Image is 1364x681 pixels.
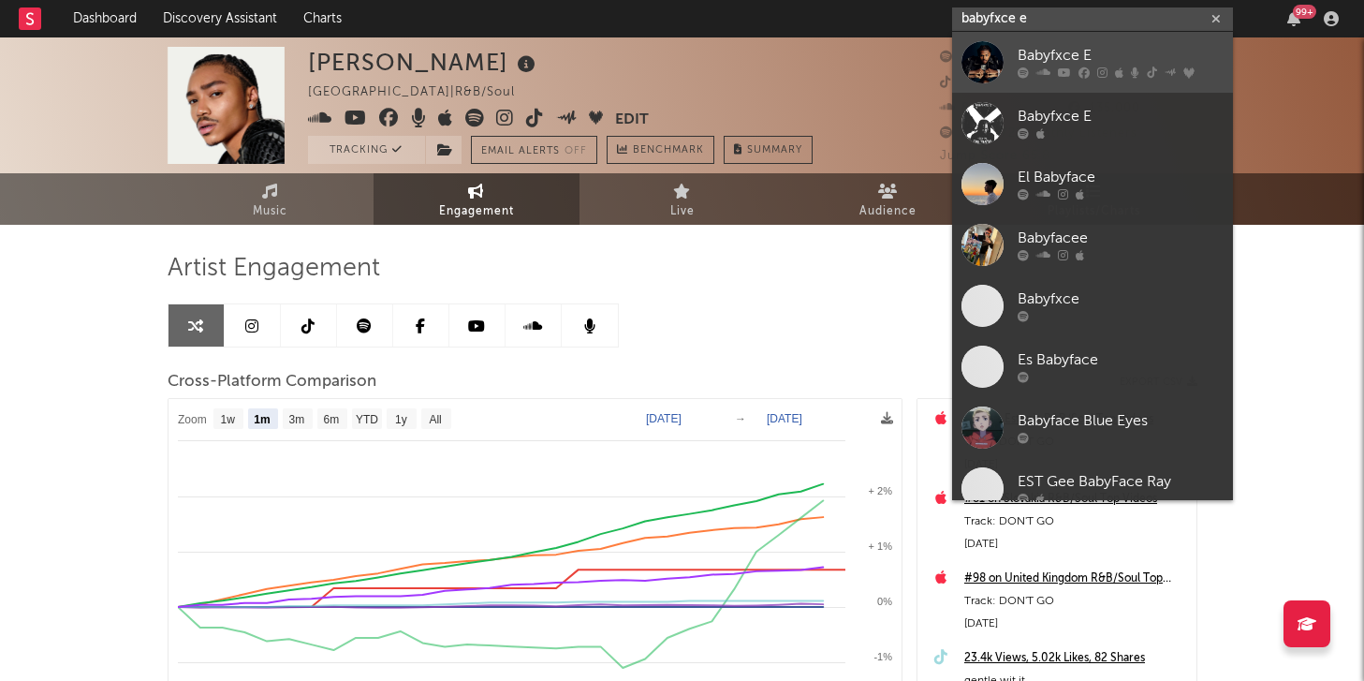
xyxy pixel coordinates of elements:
[859,200,917,223] span: Audience
[952,397,1233,458] a: Babyface Blue Eyes
[1018,45,1224,67] div: Babyfxce E
[964,647,1187,670] a: 23.4k Views, 5.02k Likes, 82 Shares
[964,511,1187,533] div: Track: DON'T GO
[964,568,1187,590] a: #98 on United Kingdom R&B/Soul Top Videos
[288,413,304,426] text: 3m
[615,109,649,132] button: Edit
[1018,167,1224,189] div: El Babyface
[254,413,270,426] text: 1m
[646,412,682,425] text: [DATE]
[429,413,441,426] text: All
[952,32,1233,93] a: Babyfxce E
[565,146,587,156] em: Off
[355,413,377,426] text: YTD
[1018,349,1224,372] div: Es Babyface
[940,52,1010,64] span: 108,101
[952,215,1233,275] a: Babyfacee
[724,136,813,164] button: Summary
[940,127,1137,140] span: 2,024,722 Monthly Listeners
[1018,106,1224,128] div: Babyfxce E
[785,173,991,225] a: Audience
[607,136,714,164] a: Benchmark
[670,200,695,223] span: Live
[940,102,998,114] span: 8,693
[471,136,597,164] button: Email AlertsOff
[1018,471,1224,494] div: EST Gee BabyFace Ray
[1018,410,1224,433] div: Babyface Blue Eyes
[952,275,1233,336] a: Babyfxce
[873,651,892,662] text: -1%
[253,200,287,223] span: Music
[323,413,339,426] text: 6m
[877,596,892,607] text: 0%
[964,613,1187,635] div: [DATE]
[1018,228,1224,250] div: Babyfacee
[579,173,785,225] a: Live
[168,258,380,280] span: Artist Engagement
[308,81,536,104] div: [GEOGRAPHIC_DATA] | R&B/Soul
[940,150,1050,162] span: Jump Score: 65.8
[940,77,1012,89] span: 632,100
[178,413,207,426] text: Zoom
[747,145,802,155] span: Summary
[952,154,1233,215] a: El Babyface
[168,173,374,225] a: Music
[964,590,1187,613] div: Track: DON'T GO
[308,136,425,164] button: Tracking
[168,371,376,393] span: Cross-Platform Comparison
[952,336,1233,397] a: Es Babyface
[633,140,704,162] span: Benchmark
[395,413,407,426] text: 1y
[767,412,802,425] text: [DATE]
[952,458,1233,519] a: EST Gee BabyFace Ray
[952,93,1233,154] a: Babyfxce E
[220,413,235,426] text: 1w
[868,540,892,552] text: + 1%
[735,412,746,425] text: →
[868,485,892,496] text: + 2%
[374,173,579,225] a: Engagement
[952,7,1233,31] input: Search for artists
[1287,11,1300,26] button: 99+
[1018,289,1224,311] div: Babyfxce
[308,47,540,78] div: [PERSON_NAME]
[1293,5,1316,19] div: 99 +
[964,533,1187,555] div: [DATE]
[439,200,514,223] span: Engagement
